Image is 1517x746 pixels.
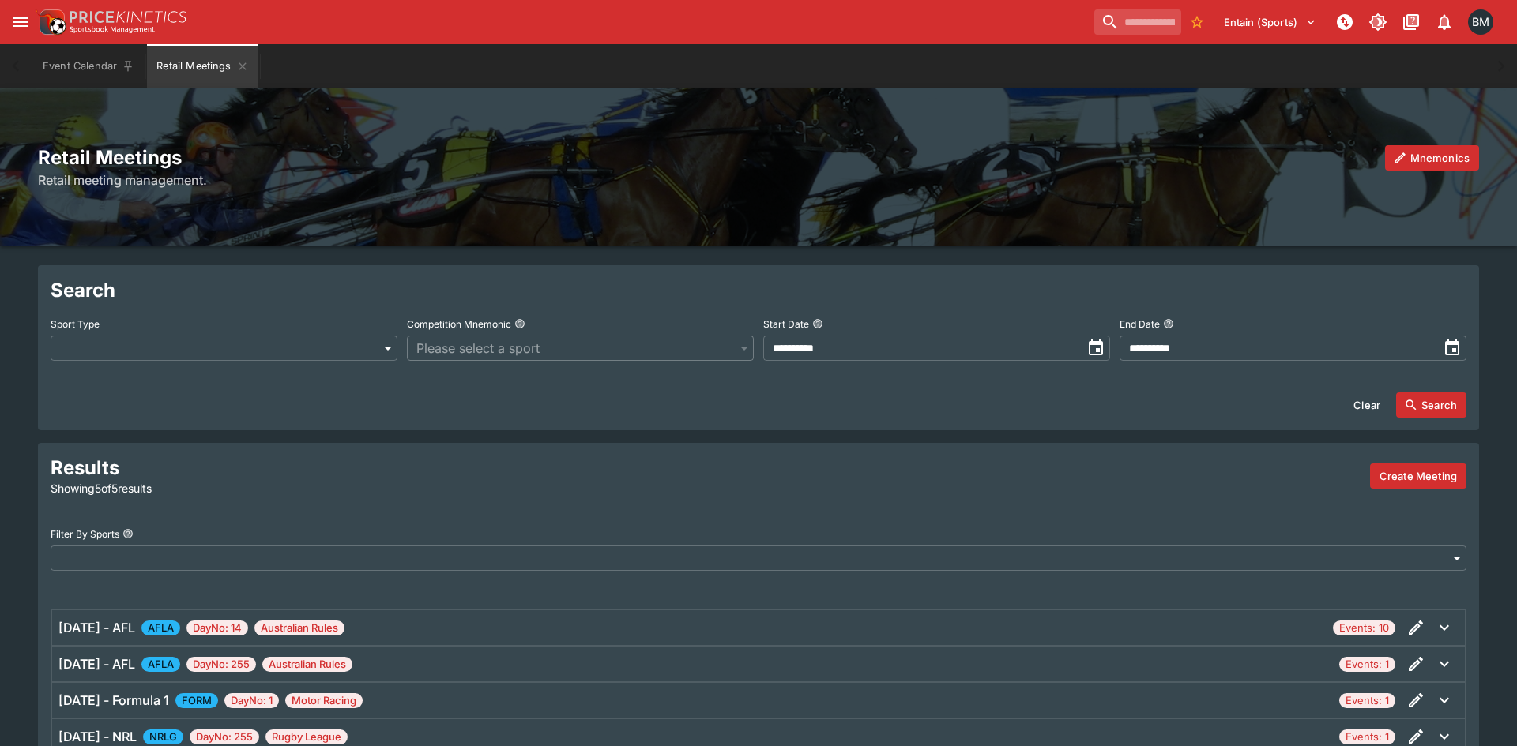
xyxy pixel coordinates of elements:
[1163,318,1174,329] button: End Date
[51,455,506,480] h2: Results
[6,8,35,36] button: open drawer
[416,339,728,358] span: Please select a sport
[1331,8,1359,36] button: NOT Connected to PK
[122,528,134,539] button: Filter By Sports
[143,729,183,745] span: NRLG
[51,480,506,497] p: Showing 5 of 5 results
[1214,9,1326,35] button: Select Tenant
[407,317,511,331] p: Competition Mnemonic
[58,691,169,710] h6: [DATE] - Formula 1
[1385,145,1479,171] button: Mnemonics
[51,527,119,541] p: Filter By Sports
[1339,693,1395,709] span: Events: 1
[33,44,144,88] button: Event Calendar
[812,318,823,329] button: Start Date
[186,657,256,673] span: DayNo: 255
[147,44,258,88] button: Retail Meetings
[514,318,525,329] button: Competition Mnemonic
[175,693,218,709] span: FORM
[38,171,1479,189] h6: Retail meeting management.
[51,317,100,331] p: Sport Type
[1364,8,1392,36] button: Toggle light/dark mode
[1344,392,1390,418] button: Clear
[1339,729,1395,745] span: Events: 1
[51,278,1466,302] h2: Search
[70,11,186,23] img: PriceKinetics
[58,618,135,637] h6: [DATE] - AFL
[1120,317,1160,331] p: End Date
[58,727,137,746] h6: [DATE] - NRL
[763,317,809,331] p: Start Date
[141,657,180,673] span: AFLA
[35,6,66,38] img: PriceKinetics Logo
[1438,334,1466,362] button: toggle date time picker
[254,620,344,636] span: Australian Rules
[1082,334,1110,362] button: toggle date time picker
[1468,9,1493,35] div: Byron Monk
[190,729,259,745] span: DayNo: 255
[1333,620,1395,636] span: Events: 10
[1430,8,1459,36] button: Notifications
[285,693,363,709] span: Motor Racing
[38,145,1479,170] h2: Retail Meetings
[1396,392,1466,418] button: Search
[262,657,352,673] span: Australian Rules
[224,693,279,709] span: DayNo: 1
[1370,463,1466,489] button: Create a new meeting by adding events
[1463,5,1498,39] button: Byron Monk
[1184,9,1210,35] button: No Bookmarks
[186,620,248,636] span: DayNo: 14
[1339,657,1395,673] span: Events: 1
[70,26,155,33] img: Sportsbook Management
[1094,9,1181,35] input: search
[1397,8,1425,36] button: Documentation
[141,620,180,636] span: AFLA
[58,654,135,673] h6: [DATE] - AFL
[265,729,348,745] span: Rugby League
